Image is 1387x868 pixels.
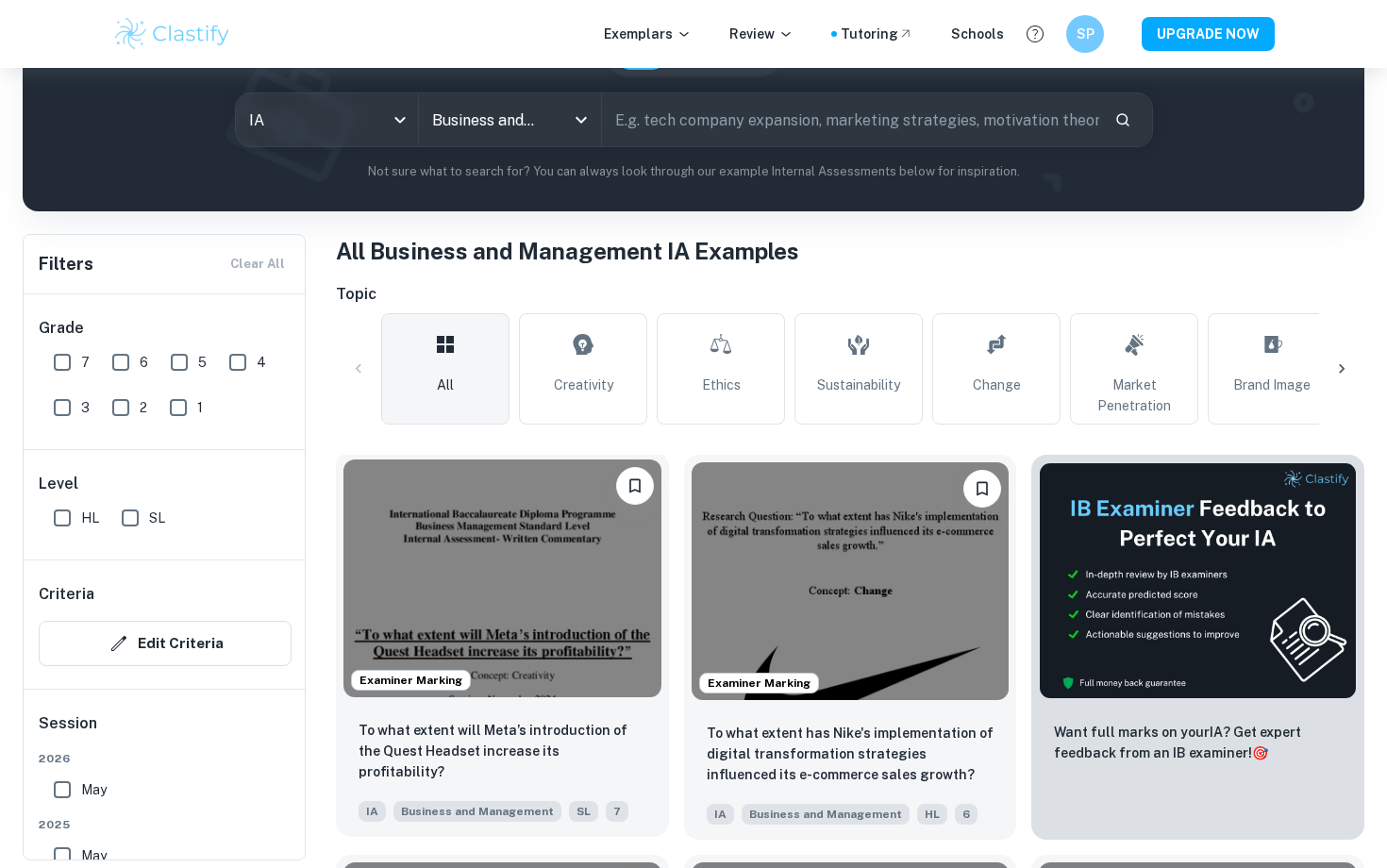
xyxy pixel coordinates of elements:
[955,804,978,825] span: 6
[359,801,386,822] span: IA
[554,375,613,395] span: Creativity
[437,375,454,395] span: All
[81,508,99,528] span: HL
[198,352,207,373] span: 5
[917,804,947,825] span: HL
[1054,722,1342,763] p: Want full marks on your IA ? Get expert feedback from an IB examiner!
[39,473,292,495] h6: Level
[1019,18,1051,50] button: Help and Feedback
[343,459,661,697] img: Business and Management IA example thumbnail: To what extent will Meta’s introduction
[963,470,1001,508] button: Bookmark
[39,621,292,666] button: Edit Criteria
[81,845,107,866] span: May
[692,462,1010,700] img: Business and Management IA example thumbnail: To what extent has Nike's implementation
[38,162,1349,181] p: Not sure what to search for? You can always look through our example Internal Assessments below f...
[817,375,900,395] span: Sustainability
[39,816,292,833] span: 2025
[602,93,1099,146] input: E.g. tech company expansion, marketing strategies, motivation theories...
[707,804,734,825] span: IA
[236,93,418,146] div: IA
[1066,15,1104,53] button: SP
[616,467,654,505] button: Bookmark
[973,375,1021,395] span: Change
[336,455,669,840] a: Examiner MarkingBookmarkTo what extent will Meta’s introduction of the Quest Headset increase its...
[393,801,561,822] span: Business and Management
[700,675,818,692] span: Examiner Marking
[352,672,470,689] span: Examiner Marking
[81,397,90,418] span: 3
[707,723,994,785] p: To what extent has Nike's implementation of digital transformation strategies influenced its e-co...
[197,397,203,418] span: 1
[1031,455,1364,840] a: ThumbnailWant full marks on yourIA? Get expert feedback from an IB examiner!
[39,712,292,750] h6: Session
[39,317,292,340] h6: Grade
[742,804,910,825] span: Business and Management
[568,107,594,133] button: Open
[569,801,598,822] span: SL
[1107,104,1139,136] button: Search
[606,801,628,822] span: 7
[81,352,90,373] span: 7
[1233,375,1311,395] span: Brand Image
[1075,24,1096,44] h6: SP
[604,24,692,44] p: Exemplars
[39,750,292,767] span: 2026
[1039,462,1357,699] img: Thumbnail
[1142,17,1275,51] button: UPGRADE NOW
[1252,745,1268,760] span: 🎯
[1078,375,1190,416] span: Market Penetration
[140,352,148,373] span: 6
[39,583,94,606] h6: Criteria
[729,24,794,44] p: Review
[81,779,107,800] span: May
[359,720,646,782] p: To what extent will Meta’s introduction of the Quest Headset increase its profitability?
[841,24,913,44] a: Tutoring
[39,251,93,277] h6: Filters
[336,234,1364,268] h1: All Business and Management IA Examples
[140,397,147,418] span: 2
[336,283,1364,306] h6: Topic
[257,352,266,373] span: 4
[951,24,1004,44] a: Schools
[684,455,1017,840] a: Examiner MarkingBookmarkTo what extent has Nike's implementation of digital transformation strate...
[149,508,165,528] span: SL
[112,15,232,53] img: Clastify logo
[702,375,741,395] span: Ethics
